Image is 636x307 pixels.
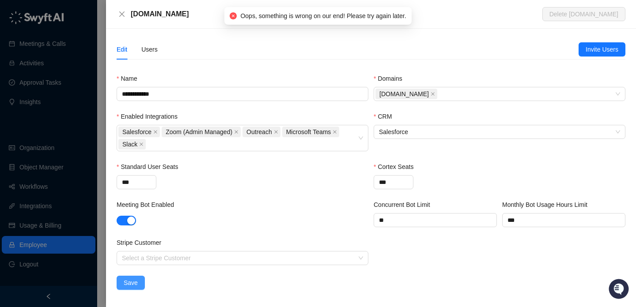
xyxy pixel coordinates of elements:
button: Delete [DOMAIN_NAME] [542,7,625,21]
span: synthesia.io [375,89,437,99]
div: We're available if you need us! [30,89,112,96]
input: Monthly Bot Usage Hours Limit [503,213,625,227]
span: [DOMAIN_NAME] [379,89,429,99]
input: Domains [439,91,441,97]
input: Enabled Integrations [148,141,149,148]
span: Microsoft Teams [286,127,331,137]
button: Start new chat [150,82,161,93]
span: Salesforce [122,127,151,137]
div: [DOMAIN_NAME] [131,9,542,19]
div: 📚 [9,124,16,131]
h2: How can we help? [9,49,161,64]
span: close [118,11,125,18]
span: Slack [122,139,137,149]
span: close [153,130,158,134]
div: Start new chat [30,80,145,89]
span: Status [49,124,68,132]
span: close [431,92,435,96]
input: Cortex Seats [374,176,413,189]
a: Powered byPylon [62,145,107,152]
div: Users [141,45,158,54]
span: Outreach [246,127,272,137]
img: Swyft AI [9,9,26,26]
a: 📚Docs [5,120,36,136]
label: Domains [374,74,409,83]
label: Monthly Bot Usage Hours Limit [502,200,594,210]
label: Stripe Customer [117,238,167,247]
img: 5124521997842_fc6d7dfcefe973c2e489_88.png [9,80,25,96]
span: Pylon [88,145,107,152]
button: Invite Users [579,42,625,56]
span: Save [124,278,138,288]
span: Docs [18,124,33,132]
input: Stripe Customer [122,251,358,265]
span: Oops, something is wrong on our end! Please try again later. [240,11,406,21]
div: Edit [117,45,127,54]
span: close [333,130,337,134]
span: Outreach [242,127,280,137]
p: Welcome 👋 [9,35,161,49]
button: Save [117,276,145,290]
span: close [139,142,144,146]
input: Standard User Seats [117,176,156,189]
a: 📶Status [36,120,72,136]
span: close [234,130,238,134]
label: Enabled Integrations [117,112,184,121]
span: Salesforce [118,127,160,137]
span: close [274,130,278,134]
label: Name [117,74,144,83]
span: Microsoft Teams [282,127,340,137]
div: 📶 [40,124,47,131]
button: Close [117,9,127,19]
iframe: Open customer support [608,278,632,302]
span: close-circle [230,12,237,19]
label: CRM [374,112,398,121]
button: Meeting Bot Enabled [117,216,136,225]
label: Concurrent Bot Limit [374,200,436,210]
span: Salesforce [379,125,620,139]
span: Slack [118,139,146,150]
span: Zoom (Admin Managed) [166,127,232,137]
span: Invite Users [586,45,618,54]
label: Cortex Seats [374,162,420,172]
label: Standard User Seats [117,162,184,172]
input: Name [117,87,368,101]
input: Concurrent Bot Limit [374,213,496,227]
span: Zoom (Admin Managed) [162,127,241,137]
label: Meeting Bot Enabled [117,200,180,210]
